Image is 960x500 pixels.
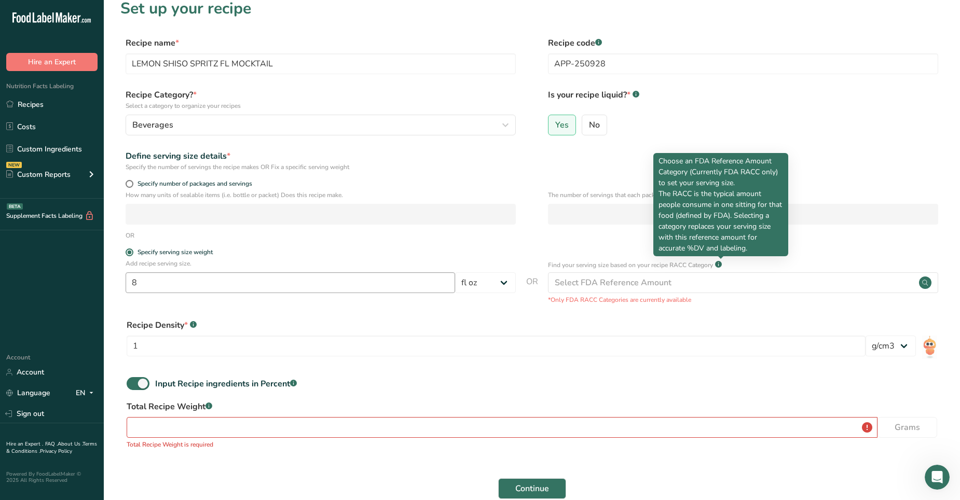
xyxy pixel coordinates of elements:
div: BETA [7,203,23,210]
label: Is your recipe liquid? [548,89,938,110]
button: Hire an Expert [6,53,98,71]
span: Beverages [132,119,173,131]
p: The number of servings that each package of your product has. [548,190,938,200]
label: Recipe name [126,37,516,49]
span: No [589,120,600,130]
a: Language [6,384,50,402]
div: Input Recipe ingredients in Percent [155,378,297,390]
input: Type your serving size here [126,272,455,293]
div: OR [126,231,134,240]
a: Privacy Policy [40,448,72,455]
div: Custom Reports [6,169,71,180]
div: Powered By FoodLabelMaker © 2025 All Rights Reserved [6,471,98,483]
span: Continue [515,482,549,495]
input: Type your density here [127,336,866,356]
button: Grams [877,417,937,438]
a: About Us . [58,440,83,448]
div: Specify serving size weight [138,248,213,256]
button: Beverages [126,115,516,135]
span: Grams [895,421,920,434]
input: Type your recipe code here [548,53,938,74]
a: Terms & Conditions . [6,440,97,455]
a: Hire an Expert . [6,440,43,448]
label: Recipe Category? [126,89,516,110]
button: Continue [498,478,566,499]
iframe: Intercom live chat [925,465,950,490]
div: Select FDA Reference Amount [555,276,671,289]
p: *Only FDA RACC Categories are currently available [548,295,938,304]
div: NEW [6,162,22,168]
div: Define serving size details [126,150,516,162]
p: Add recipe serving size. [126,259,516,268]
div: EN [76,387,98,399]
input: Type your recipe name here [126,53,516,74]
span: OR [526,275,538,304]
img: ai-bot.1dcbe71.gif [922,336,937,359]
p: Total Recipe Weight is required [127,440,937,449]
div: Specify the number of servings the recipe makes OR Fix a specific serving weight [126,162,516,172]
p: How many units of sealable items (i.e. bottle or packet) Does this recipe make. [126,190,516,200]
label: Total Recipe Weight [127,400,937,413]
div: Recipe Density [127,319,866,331]
span: Specify number of packages and servings [133,180,252,188]
span: Yes [555,120,569,130]
p: Choose an FDA Reference Amount Category (Currently FDA RACC only) to set your serving size. The R... [659,156,783,254]
a: FAQ . [45,440,58,448]
p: Find your serving size based on your recipe RACC Category [548,260,713,270]
p: Select a category to organize your recipes [126,101,516,110]
label: Recipe code [548,37,938,49]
